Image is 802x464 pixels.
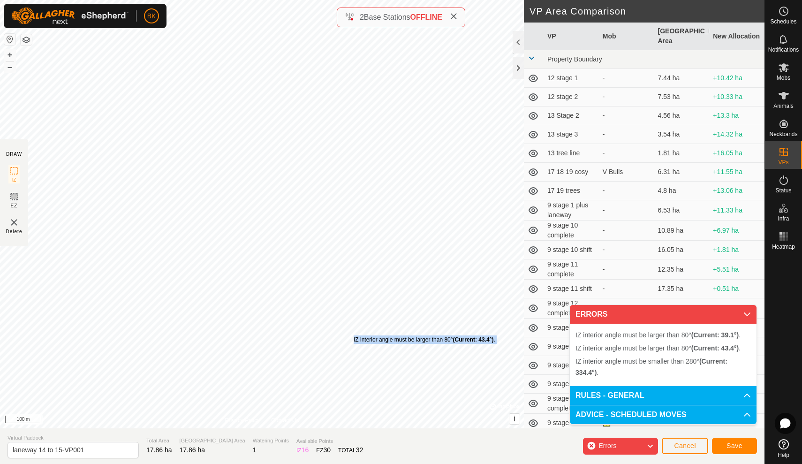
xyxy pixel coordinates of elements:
b: (Current: 43.4°) [453,336,494,343]
div: - [603,304,651,313]
img: Gallagher Logo [11,8,129,24]
td: 10.89 ha [654,221,710,241]
td: 12.35 ha [654,259,710,280]
span: Delete [6,228,23,235]
td: 12 stage 2 [544,88,599,106]
div: TOTAL [338,445,363,455]
p-accordion-content: ERRORS [570,324,757,386]
span: 32 [356,446,363,454]
span: 16 [302,446,309,454]
td: 7.44 ha [654,69,710,88]
div: IZ interior angle must be larger than 80° . [354,335,495,344]
span: Animals [773,103,794,109]
td: 9 stage 3 [544,356,599,375]
div: - [603,73,651,83]
span: IZ interior angle must be larger than 80° . [575,344,741,352]
div: - [603,148,651,158]
span: EZ [11,202,18,209]
span: ERRORS [575,311,607,318]
td: 4.8 ha [654,182,710,200]
td: 9 stage 10 shift [544,241,599,259]
td: 17.35 ha [654,280,710,298]
span: IZ [12,176,17,183]
span: Infra [778,216,789,221]
td: 17 19 trees [544,182,599,200]
div: - [603,245,651,255]
p-accordion-header: RULES - GENERAL [570,386,757,405]
span: Base Stations [364,13,410,21]
p-accordion-header: ADVICE - SCHEDULED MOVES [570,405,757,424]
span: 30 [324,446,331,454]
td: +0.51 ha [709,280,764,298]
td: 9 stage 4 [544,375,599,394]
td: 12 stage 1 [544,69,599,88]
span: Mobs [777,75,790,81]
div: - [603,129,651,139]
td: +2.76 ha [709,298,764,319]
span: Save [726,442,742,449]
b: (Current: 39.1°) [691,331,739,339]
span: Total Area [146,437,172,445]
span: i [514,415,515,423]
div: - [603,111,651,121]
td: 16.05 ha [654,241,710,259]
span: VPs [778,160,788,165]
div: DRAW [6,151,22,158]
td: 6.53 ha [654,200,710,221]
th: [GEOGRAPHIC_DATA] Area [654,23,710,50]
td: 9 stage 5 complete [544,394,599,414]
span: OFFLINE [410,13,442,21]
div: - [603,205,651,215]
td: 1.81 ha [654,144,710,163]
button: i [509,414,520,424]
div: IZ [296,445,309,455]
span: Notifications [768,47,799,53]
td: 13 Stage 2 [544,106,599,125]
button: Cancel [662,438,708,454]
h2: VP Area Comparison [530,6,764,17]
td: +11.33 ha [709,200,764,221]
th: Mob [599,23,654,50]
td: 3.54 ha [654,125,710,144]
td: 9 stage 5 shift [544,414,599,433]
th: New Allocation [709,23,764,50]
div: - [603,284,651,294]
img: VP [8,217,20,228]
span: Heatmap [772,244,795,250]
span: BK [147,11,156,21]
button: Save [712,438,757,454]
span: IZ interior angle must be smaller than 280° . [575,358,727,376]
td: +10.33 ha [709,88,764,106]
span: 17.86 ha [146,446,172,454]
p-accordion-header: ERRORS [570,305,757,324]
span: Virtual Paddock [8,434,139,442]
div: - [603,92,651,102]
span: Errors [598,442,616,449]
td: +10.42 ha [709,69,764,88]
td: 9 stage 2 [544,337,599,356]
span: [GEOGRAPHIC_DATA] Area [180,437,245,445]
button: – [4,61,15,73]
div: V Bulls [603,167,651,177]
button: Reset Map [4,34,15,45]
td: 17 18 19 cosy [544,163,599,182]
td: 9 stage 11 complete [544,259,599,280]
td: 15.1 ha [654,298,710,319]
div: EZ [316,445,331,455]
a: Privacy Policy [225,416,260,425]
td: +13.3 ha [709,106,764,125]
div: - [603,265,651,274]
a: Help [765,435,802,462]
span: Available Points [296,437,363,445]
span: Property Boundary [547,55,602,63]
div: - [603,226,651,236]
span: Schedules [770,19,796,24]
span: IZ interior angle must be larger than 80° . [575,331,741,339]
td: 4.56 ha [654,106,710,125]
td: 7.53 ha [654,88,710,106]
span: 17.86 ha [180,446,205,454]
a: Contact Us [271,416,299,425]
td: +14.32 ha [709,125,764,144]
td: +1.81 ha [709,241,764,259]
span: RULES - GENERAL [575,392,644,399]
